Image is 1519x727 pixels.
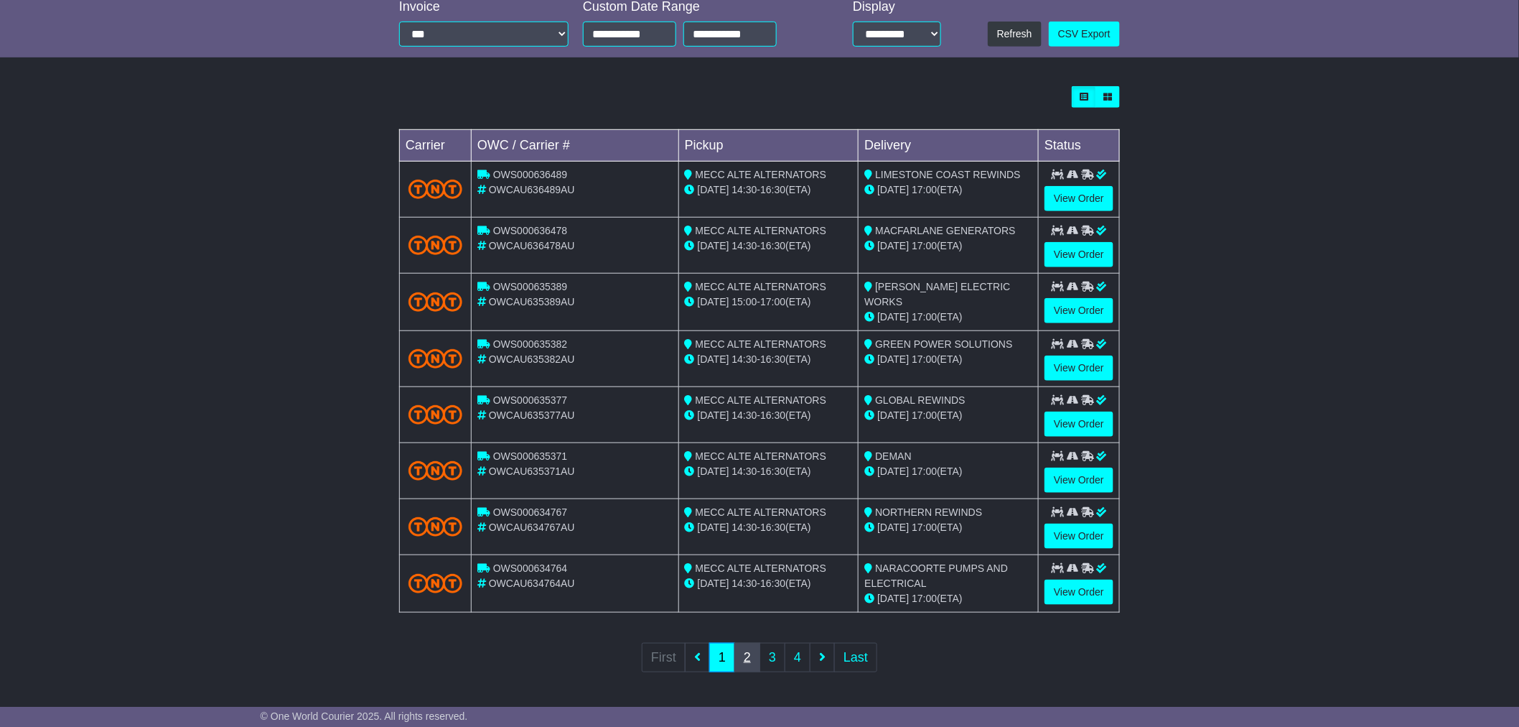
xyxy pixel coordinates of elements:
[877,240,909,251] span: [DATE]
[877,311,909,323] span: [DATE]
[864,239,1032,254] div: (ETA)
[408,292,462,312] img: TNT_Domestic.png
[489,578,575,589] span: OWCAU634764AU
[864,182,1032,198] div: (ETA)
[760,409,785,421] span: 16:30
[696,338,827,350] span: MECC ALTE ALTERNATORS
[760,296,785,307] span: 17:00
[759,643,785,672] a: 3
[696,394,827,406] span: MECC ALTE ALTERNATORS
[698,353,729,365] span: [DATE]
[698,578,729,589] span: [DATE]
[408,349,462,369] img: TNT_Domestic.png
[760,240,785,251] span: 16:30
[472,130,679,162] td: OWC / Carrier #
[489,353,575,365] span: OWCAU635382AU
[698,184,729,195] span: [DATE]
[685,464,853,479] div: - (ETA)
[1044,242,1113,267] a: View Order
[408,461,462,481] img: TNT_Domestic.png
[696,281,827,292] span: MECC ALTE ALTERNATORS
[912,353,937,365] span: 17:00
[877,522,909,533] span: [DATE]
[1044,356,1113,381] a: View Order
[685,182,853,198] div: - (ETA)
[1044,468,1113,493] a: View Order
[877,409,909,421] span: [DATE]
[732,578,757,589] span: 14:30
[489,184,575,195] span: OWCAU636489AU
[493,450,568,462] span: OWS000635371
[696,506,827,518] span: MECC ALTE ALTERNATORS
[760,466,785,477] span: 16:30
[493,506,568,518] span: OWS000634767
[493,338,568,350] span: OWS000635382
[875,394,966,406] span: GLOBAL REWINDS
[685,408,853,423] div: - (ETA)
[864,281,1010,307] span: [PERSON_NAME] ELECTRIC WORKS
[400,130,472,162] td: Carrier
[685,295,853,310] div: - (ETA)
[912,240,937,251] span: 17:00
[698,409,729,421] span: [DATE]
[696,225,827,236] span: MECC ALTE ALTERNATORS
[912,593,937,604] span: 17:00
[489,409,575,421] span: OWCAU635377AU
[864,352,1032,367] div: (ETA)
[493,225,568,236] span: OWS000636478
[785,643,810,672] a: 4
[696,169,827,180] span: MECC ALTE ALTERNATORS
[834,643,877,672] a: Last
[732,296,757,307] span: 15:00
[912,311,937,323] span: 17:00
[685,576,853,591] div: - (ETA)
[877,353,909,365] span: [DATE]
[685,520,853,535] div: - (ETA)
[685,352,853,367] div: - (ETA)
[698,296,729,307] span: [DATE]
[1044,186,1113,211] a: View Order
[864,591,1032,606] div: (ETA)
[698,466,729,477] span: [DATE]
[760,184,785,195] span: 16:30
[875,169,1021,180] span: LIMESTONE COAST REWINDS
[875,338,1012,350] span: GREEN POWER SOLUTIONS
[698,240,729,251] span: [DATE]
[875,506,982,518] span: NORTHERN REWINDS
[493,169,568,180] span: OWS000636489
[864,520,1032,535] div: (ETA)
[261,710,468,722] span: © One World Courier 2025. All rights reserved.
[698,522,729,533] span: [DATE]
[408,180,462,199] img: TNT_Domestic.png
[988,22,1042,47] button: Refresh
[1039,130,1120,162] td: Status
[493,562,568,574] span: OWS000634764
[732,184,757,195] span: 14:30
[732,522,757,533] span: 14:30
[732,466,757,477] span: 14:30
[912,522,937,533] span: 17:00
[760,522,785,533] span: 16:30
[709,643,735,672] a: 1
[877,593,909,604] span: [DATE]
[732,353,757,365] span: 14:30
[864,464,1032,479] div: (ETA)
[493,281,568,292] span: OWS000635389
[732,240,757,251] span: 14:30
[489,296,575,307] span: OWCAU635389AU
[408,405,462,425] img: TNT_Domestic.png
[912,184,937,195] span: 17:00
[864,310,1032,325] div: (ETA)
[875,225,1016,236] span: MACFARLANE GENERATORS
[760,578,785,589] span: 16:30
[489,466,575,477] span: OWCAU635371AU
[734,643,760,672] a: 2
[1044,580,1113,605] a: View Order
[864,408,1032,423] div: (ETA)
[760,353,785,365] span: 16:30
[1044,298,1113,323] a: View Order
[864,562,1008,589] span: NARACOORTE PUMPS AND ELECTRICAL
[696,450,827,462] span: MECC ALTE ALTERNATORS
[408,574,462,593] img: TNT_Domestic.png
[877,466,909,477] span: [DATE]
